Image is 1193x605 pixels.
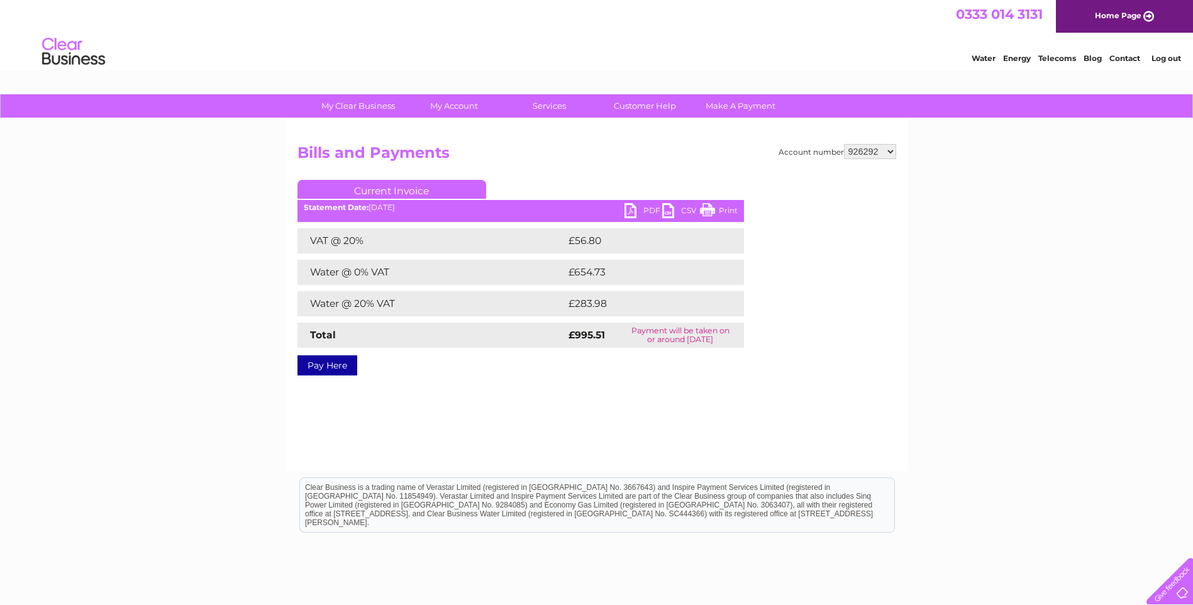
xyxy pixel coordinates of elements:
[1084,53,1102,63] a: Blog
[662,203,700,221] a: CSV
[297,260,565,285] td: Water @ 0% VAT
[700,203,738,221] a: Print
[497,94,601,118] a: Services
[565,228,719,253] td: £56.80
[297,291,565,316] td: Water @ 20% VAT
[565,291,722,316] td: £283.98
[689,94,792,118] a: Make A Payment
[565,260,721,285] td: £654.73
[42,33,106,71] img: logo.png
[310,329,336,341] strong: Total
[972,53,996,63] a: Water
[297,144,896,168] h2: Bills and Payments
[300,7,894,61] div: Clear Business is a trading name of Verastar Limited (registered in [GEOGRAPHIC_DATA] No. 3667643...
[779,144,896,159] div: Account number
[617,323,743,348] td: Payment will be taken on or around [DATE]
[297,228,565,253] td: VAT @ 20%
[1003,53,1031,63] a: Energy
[306,94,410,118] a: My Clear Business
[304,203,369,212] b: Statement Date:
[593,94,697,118] a: Customer Help
[624,203,662,221] a: PDF
[297,180,486,199] a: Current Invoice
[297,355,357,375] a: Pay Here
[1038,53,1076,63] a: Telecoms
[1109,53,1140,63] a: Contact
[1151,53,1181,63] a: Log out
[569,329,605,341] strong: £995.51
[297,203,744,212] div: [DATE]
[402,94,506,118] a: My Account
[956,6,1043,22] a: 0333 014 3131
